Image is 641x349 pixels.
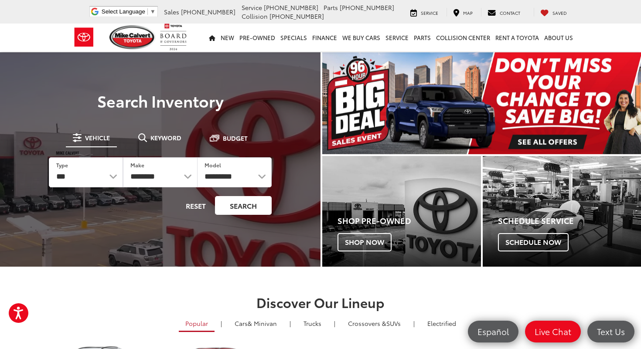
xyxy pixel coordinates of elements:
[68,23,100,51] img: Toyota
[530,326,576,337] span: Live Chat
[102,8,156,15] a: Select Language​
[552,10,567,16] span: Saved
[324,3,338,12] span: Parts
[205,161,221,169] label: Model
[338,217,481,225] h4: Shop Pre-Owned
[411,319,417,328] li: |
[322,52,641,154] section: Carousel section with vehicle pictures - may contain disclaimers.
[242,12,268,20] span: Collision
[228,316,283,331] a: Cars
[206,24,218,51] a: Home
[498,233,569,251] span: Schedule Now
[237,24,278,51] a: Pre-Owned
[56,161,68,169] label: Type
[340,3,394,12] span: [PHONE_NUMBER]
[447,8,479,17] a: Map
[264,3,318,12] span: [PHONE_NUMBER]
[404,8,445,17] a: Service
[150,135,181,141] span: Keyword
[109,25,156,49] img: Mike Calvert Toyota
[411,24,433,51] a: Parts
[322,156,481,267] div: Toyota
[130,161,144,169] label: Make
[278,24,310,51] a: Specials
[348,319,386,328] span: Crossovers &
[164,7,179,16] span: Sales
[179,316,215,332] a: Popular
[473,326,513,337] span: Español
[269,12,324,20] span: [PHONE_NUMBER]
[310,24,340,51] a: Finance
[178,196,213,215] button: Reset
[223,135,248,141] span: Budget
[340,24,383,51] a: WE BUY CARS
[593,326,629,337] span: Text Us
[421,316,463,331] a: Electrified
[525,321,581,342] a: Live Chat
[218,24,237,51] a: New
[37,92,284,109] h3: Search Inventory
[481,8,527,17] a: Contact
[102,8,145,15] span: Select Language
[13,295,628,309] h2: Discover Our Lineup
[542,24,576,51] a: About Us
[500,10,520,16] span: Contact
[150,8,156,15] span: ▼
[85,135,110,141] span: Vehicle
[468,321,518,342] a: Español
[534,8,573,17] a: My Saved Vehicles
[242,3,262,12] span: Service
[181,7,235,16] span: [PHONE_NUMBER]
[322,52,641,154] img: Big Deal Sales Event
[332,319,338,328] li: |
[248,319,277,328] span: & Minivan
[421,10,438,16] span: Service
[433,24,493,51] a: Collision Center
[493,24,542,51] a: Rent a Toyota
[218,319,224,328] li: |
[587,321,634,342] a: Text Us
[322,52,641,154] div: carousel slide number 1 of 1
[383,24,411,51] a: Service
[338,233,392,251] span: Shop Now
[463,10,473,16] span: Map
[322,156,481,267] a: Shop Pre-Owned Shop Now
[341,316,407,331] a: SUVs
[215,196,272,215] button: Search
[287,319,293,328] li: |
[147,8,148,15] span: ​
[297,316,328,331] a: Trucks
